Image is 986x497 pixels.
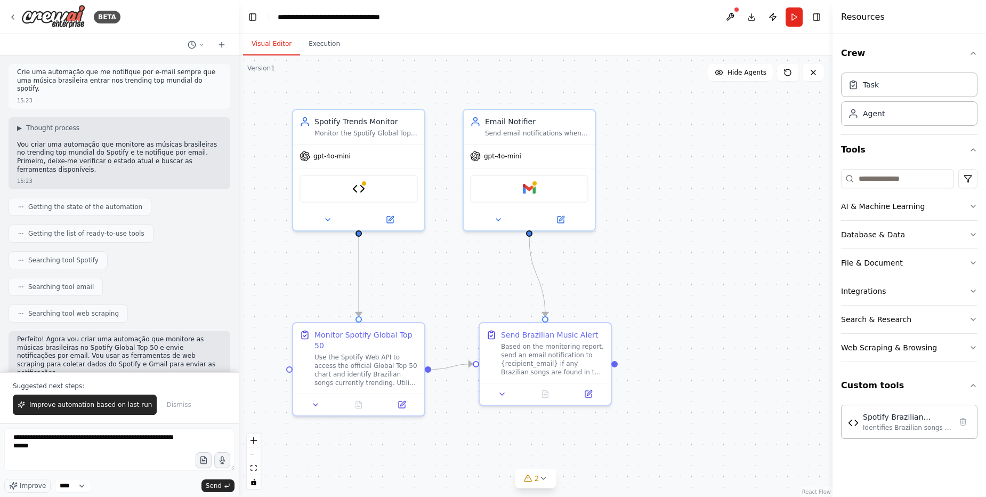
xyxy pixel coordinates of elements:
button: Tools [841,135,977,165]
div: Integrations [841,286,886,296]
button: Improve [4,479,51,493]
button: Visual Editor [243,33,300,55]
button: ▶Thought process [17,124,79,132]
button: Improve automation based on last run [13,395,157,415]
div: Version 1 [247,64,275,73]
g: Edge from 553ec0e5-081c-47c4-89d1-2db2faba679e to 2211045c-8972-42b5-b137-3a81cc1bcb5d [524,237,551,316]
button: zoom in [247,434,261,447]
button: fit view [247,461,261,475]
p: Suggested next steps: [13,382,226,390]
nav: breadcrumb [278,12,380,22]
div: Database & Data [841,229,905,240]
span: Hide Agents [728,68,766,77]
button: Delete tool [956,414,971,429]
div: Identifies Brazilian songs in Spotify's Global Top 50 playlist by analyzing artist market data an... [863,423,951,432]
g: Edge from bfa3c79d-9856-47bf-8f4a-c9dec05dbee3 to 8112341a-6b15-4cc1-8b26-a12b17cbecb4 [353,237,364,316]
button: Integrations [841,277,977,305]
button: Database & Data [841,221,977,248]
div: Spotify Brazilian Trending Tool [863,412,951,422]
button: Hide right sidebar [809,10,824,25]
g: Edge from 8112341a-6b15-4cc1-8b26-a12b17cbecb4 to 2211045c-8972-42b5-b137-3a81cc1bcb5d [431,359,473,375]
button: File & Document [841,249,977,277]
div: Send Brazilian Music Alert [501,330,598,340]
span: Send [206,482,222,490]
button: toggle interactivity [247,475,261,489]
button: Switch to previous chat [183,38,209,51]
div: Task [863,79,879,90]
div: File & Document [841,258,903,268]
img: Gmail [523,182,536,195]
div: Spotify Trends Monitor [314,116,418,127]
a: React Flow attribution [802,489,831,495]
span: Improve automation based on last run [29,400,152,409]
p: Crie uma automação que me notifique por e-mail sempre que uma música brasileira entrar nos trendi... [17,68,222,93]
div: Tools [841,165,977,371]
button: Open in side panel [360,213,420,226]
span: 2 [535,473,539,484]
button: Execution [300,33,349,55]
span: gpt-4o-mini [484,152,521,161]
button: Hide left sidebar [245,10,260,25]
button: 2 [515,469,556,488]
button: Custom tools [841,371,977,400]
div: Monitor Spotify Global Top 50Use the Spotify Web API to access the official Global Top 50 chart a... [292,322,425,416]
div: Based on the monitoring report, send an email notification to {recipient_email} if any Brazilian ... [501,342,604,376]
div: 15:23 [17,97,33,105]
div: Monitor the Spotify Global Top 50 playlist to identify Brazilian songs and artists entering the t... [314,129,418,138]
div: Send email notifications when Brazilian songs enter the Spotify Global Top 50, providing detailed... [485,129,588,138]
button: Upload files [196,452,212,468]
div: Use the Spotify Web API to access the official Global Top 50 chart and identify Brazilian songs c... [314,353,418,387]
button: Dismiss [161,395,196,415]
div: Monitor Spotify Global Top 50 [314,330,418,351]
button: Click to speak your automation idea [214,452,230,468]
div: Search & Research [841,314,911,325]
span: Thought process [26,124,79,132]
div: Web Scraping & Browsing [841,342,937,353]
button: Web Scraping & Browsing [841,334,977,362]
span: Getting the list of ready-to-use tools [28,229,144,238]
p: Vou criar uma automação que monitore as músicas brasileiras no trending top mundial do Spotify e ... [17,141,222,174]
button: No output available [336,398,382,411]
span: gpt-4o-mini [313,152,351,161]
span: ▶ [17,124,22,132]
h4: Resources [841,11,885,23]
span: Getting the state of the automation [28,203,142,211]
button: Open in side panel [383,398,420,411]
button: Open in side panel [530,213,591,226]
span: Searching tool email [28,283,94,291]
div: Send Brazilian Music AlertBased on the monitoring report, send an email notification to {recipien... [479,322,612,406]
span: Dismiss [166,400,191,409]
button: No output available [523,388,568,400]
img: Logo [21,5,85,29]
img: Spotify Brazilian Trending Tool [352,182,365,195]
div: Email NotifierSend email notifications when Brazilian songs enter the Spotify Global Top 50, prov... [463,109,596,231]
div: Email Notifier [485,116,588,127]
p: Perfeito! Agora vou criar uma automação que monitore as músicas brasileiras no Spotify Global Top... [17,335,222,377]
img: Spotify Brazilian Trending Tool [848,418,859,428]
div: 15:23 [17,177,33,185]
div: Agent [863,108,885,119]
div: Spotify Trends MonitorMonitor the Spotify Global Top 50 playlist to identify Brazilian songs and ... [292,109,425,231]
span: Searching tool Spotify [28,256,99,264]
div: BETA [94,11,120,23]
button: zoom out [247,447,261,461]
span: Improve [20,482,46,490]
div: Crew [841,68,977,134]
button: Start a new chat [213,38,230,51]
button: Crew [841,38,977,68]
span: Searching tool web scraping [28,309,119,318]
div: React Flow controls [247,434,261,489]
div: AI & Machine Learning [841,201,925,212]
button: Search & Research [841,306,977,333]
button: Open in side panel [570,388,607,400]
button: Hide Agents [708,64,773,81]
button: AI & Machine Learning [841,193,977,220]
button: Send [201,479,235,492]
